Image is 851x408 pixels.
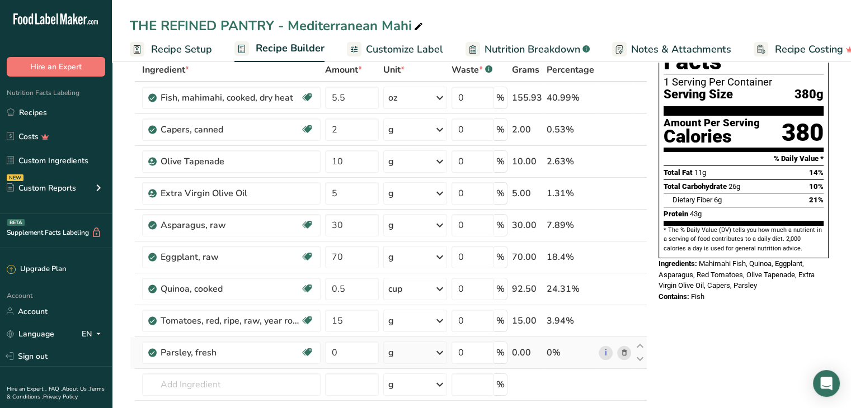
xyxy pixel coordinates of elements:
div: Parsley, fresh [161,346,300,359]
button: Hire an Expert [7,57,105,77]
span: Contains: [659,292,689,301]
span: Recipe Setup [151,42,212,57]
h1: Nutrition Facts [664,23,824,74]
div: 18.4% [547,250,594,264]
a: Language [7,324,54,344]
div: 92.50 [512,282,542,296]
span: Ingredients: [659,259,697,268]
a: FAQ . [49,385,62,393]
div: 24.31% [547,282,594,296]
div: g [388,250,394,264]
div: 0% [547,346,594,359]
div: 0.53% [547,123,594,136]
div: 3.94% [547,314,594,328]
span: Customize Label [366,42,443,57]
div: 40.99% [547,91,594,105]
input: Add Ingredient [142,373,321,396]
div: Open Intercom Messenger [813,370,840,397]
span: Dietary Fiber [673,196,712,204]
div: 15.00 [512,314,542,328]
div: g [388,155,394,168]
a: Recipe Setup [130,37,212,62]
a: i [599,346,613,360]
span: Total Fat [664,168,693,177]
span: Ingredient [142,63,189,77]
span: 14% [809,168,824,177]
span: Notes & Attachments [631,42,731,57]
div: g [388,187,394,200]
div: 1 Serving Per Container [664,77,824,88]
div: Calories [664,129,760,145]
div: 1.31% [547,187,594,200]
div: 0.00 [512,346,542,359]
div: 7.89% [547,219,594,232]
span: Amount [325,63,362,77]
span: Total Carbohydrate [664,182,727,191]
span: Protein [664,210,688,218]
div: 30.00 [512,219,542,232]
span: 6g [714,196,722,204]
div: Quinoa, cooked [161,282,300,296]
div: THE REFINED PANTRY - Mediterranean Mahi [130,16,425,36]
div: 70.00 [512,250,542,264]
a: Privacy Policy [43,393,78,401]
div: 2.00 [512,123,542,136]
div: Waste [452,63,492,77]
span: Percentage [547,63,594,77]
span: Unit [383,63,405,77]
span: 11g [694,168,706,177]
div: g [388,314,394,328]
a: About Us . [62,385,89,393]
div: cup [388,282,402,296]
div: Extra Virgin Olive Oil [161,187,300,200]
a: Recipe Builder [234,36,325,63]
span: Recipe Costing [775,42,843,57]
div: 155.93 [512,91,542,105]
div: 380 [782,118,824,148]
a: Terms & Conditions . [7,385,105,401]
section: * The % Daily Value (DV) tells you how much a nutrient in a serving of food contributes to a dail... [664,226,824,253]
span: 21% [809,196,824,204]
div: 5.00 [512,187,542,200]
span: Mahimahi Fish, Quinoa, Eggplant, Asparagus, Red Tomatoes, Olive Tapenade, Extra Virgin Olive Oil,... [659,259,815,290]
div: g [388,378,394,391]
div: Tomatoes, red, ripe, raw, year round average [161,314,300,328]
div: NEW [7,174,23,181]
span: 380g [794,88,824,102]
div: Eggplant, raw [161,250,300,264]
div: Upgrade Plan [7,264,66,275]
a: Nutrition Breakdown [466,37,590,62]
a: Notes & Attachments [612,37,731,62]
div: EN [82,327,105,340]
span: 10% [809,182,824,191]
a: Hire an Expert . [7,385,46,393]
div: g [388,219,394,232]
span: 26g [728,182,740,191]
div: oz [388,91,397,105]
div: Amount Per Serving [664,118,760,129]
div: g [388,346,394,359]
span: Fish [691,292,704,301]
a: Customize Label [347,37,443,62]
div: Custom Reports [7,182,76,194]
span: Nutrition Breakdown [485,42,580,57]
div: Capers, canned [161,123,300,136]
span: 43g [690,210,702,218]
section: % Daily Value * [664,152,824,165]
div: Olive Tapenade [161,155,300,168]
span: Recipe Builder [256,41,325,56]
div: 2.63% [547,155,594,168]
span: Grams [512,63,539,77]
div: Fish, mahimahi, cooked, dry heat [161,91,300,105]
div: 10.00 [512,155,542,168]
span: Serving Size [664,88,733,102]
div: Asparagus, raw [161,219,300,232]
div: g [388,123,394,136]
div: BETA [7,219,25,226]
